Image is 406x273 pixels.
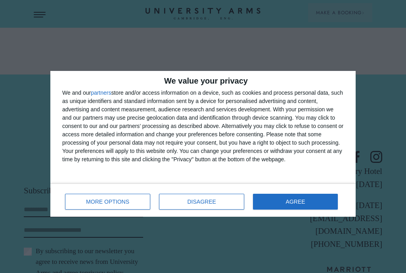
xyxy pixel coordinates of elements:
span: AGREE [286,199,305,204]
h2: We value your privacy [62,77,344,85]
button: DISAGREE [159,194,244,210]
span: DISAGREE [188,199,216,204]
button: partners [91,90,111,95]
button: MORE OPTIONS [65,194,150,210]
button: AGREE [253,194,338,210]
div: qc-cmp2-ui [50,71,356,217]
div: We and our store and/or access information on a device, such as cookies and process personal data... [62,89,344,164]
span: MORE OPTIONS [86,199,129,204]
